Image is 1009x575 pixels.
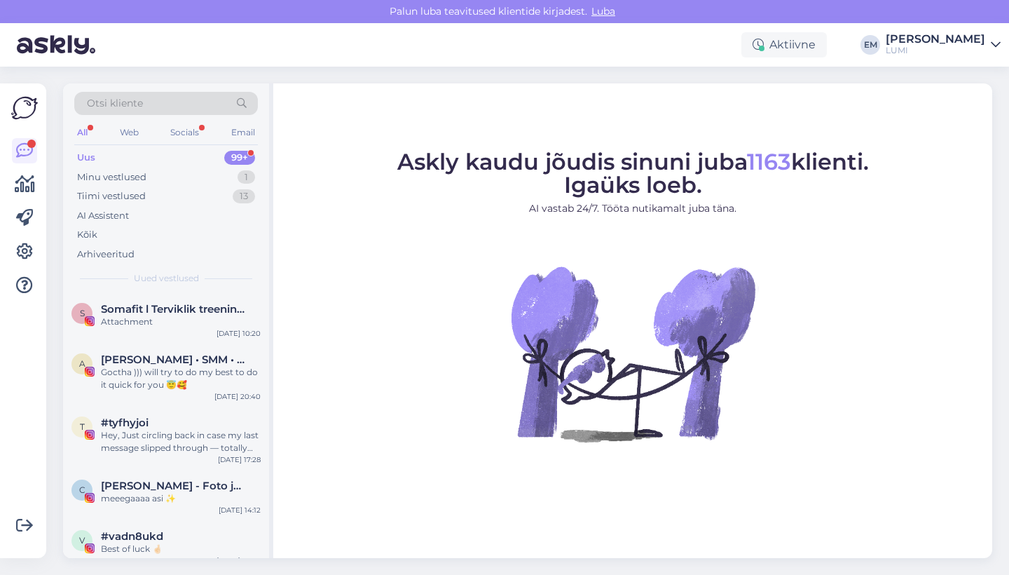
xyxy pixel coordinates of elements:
[228,123,258,142] div: Email
[587,5,619,18] span: Luba
[101,353,247,366] span: Anna Krapane • SMM • Съемка рилс и фото • Маркетинг • Riga 🇺🇦
[79,535,85,546] span: v
[233,189,255,203] div: 13
[101,492,261,505] div: meeegaaaa asi ✨
[217,555,261,566] div: [DATE] 23:26
[101,366,261,391] div: Goctha ))) will try to do my best to do it quick for you 😇🥰
[167,123,202,142] div: Socials
[87,96,143,111] span: Otsi kliente
[11,95,38,121] img: Askly Logo
[224,151,255,165] div: 99+
[134,272,199,285] span: Uued vestlused
[214,391,261,402] div: [DATE] 20:40
[886,45,985,56] div: LUMI
[886,34,1001,56] a: [PERSON_NAME]LUMI
[397,148,869,198] span: Askly kaudu jõudis sinuni juba klienti. Igaüks loeb.
[101,303,247,316] span: Somafit l Terviklik treeningplatvorm naistele
[117,123,142,142] div: Web
[101,417,149,429] span: #tyfhyjoi
[238,170,255,184] div: 1
[77,209,129,223] div: AI Assistent
[101,429,261,454] div: Hey, Just circling back in case my last message slipped through — totally understand how hectic t...
[217,328,261,339] div: [DATE] 10:20
[101,530,163,543] span: #vadn8ukd
[77,189,146,203] div: Tiimi vestlused
[397,201,869,216] p: AI vastab 24/7. Tööta nutikamalt juba täna.
[741,32,827,57] div: Aktiivne
[886,34,985,45] div: [PERSON_NAME]
[860,35,880,55] div: EM
[77,151,95,165] div: Uus
[507,227,759,480] img: No Chat active
[80,308,85,318] span: S
[77,170,146,184] div: Minu vestlused
[77,248,135,262] div: Arhiveeritud
[79,358,85,369] span: A
[101,316,261,328] div: Attachment
[101,480,247,492] span: Carolyn Niitla - Foto ja video
[77,228,97,242] div: Kõik
[218,454,261,465] div: [DATE] 17:28
[80,421,85,432] span: t
[79,485,85,495] span: C
[747,148,791,175] span: 1163
[219,505,261,515] div: [DATE] 14:12
[74,123,90,142] div: All
[101,543,261,555] div: Best of luck 🤞🏻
